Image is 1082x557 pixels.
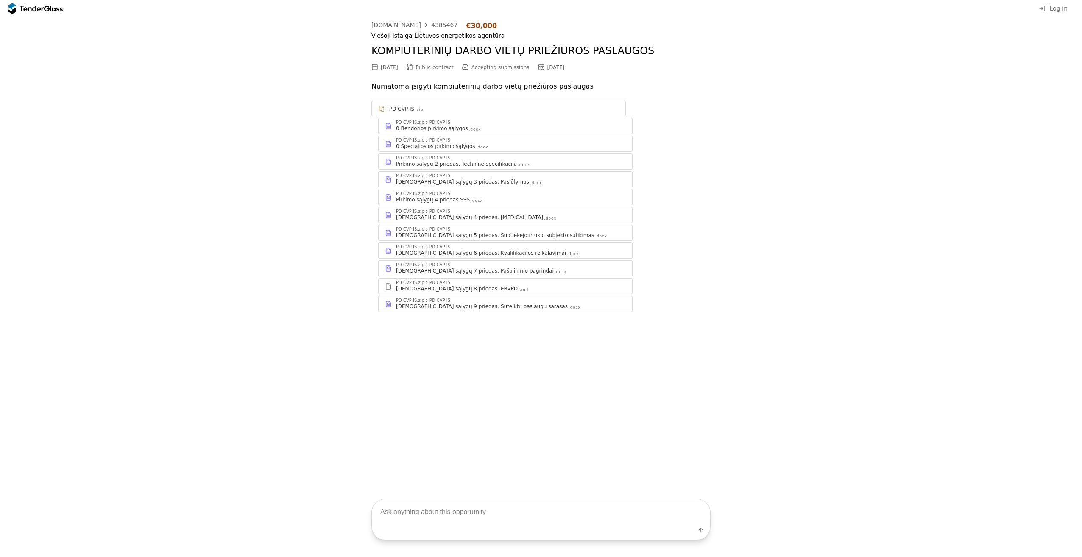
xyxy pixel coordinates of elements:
div: .docx [476,145,488,150]
div: Pirkimo sąlygų 4 priedas SSS [396,196,470,203]
a: PD CVP IS.zip [371,101,626,116]
div: [DEMOGRAPHIC_DATA] sąlygų 4 priedas. [MEDICAL_DATA] [396,214,543,221]
span: Log in [1050,5,1068,12]
div: PD CVP IS.zip [396,138,424,142]
a: PD CVP IS.zipPD CVP IS[DEMOGRAPHIC_DATA] sąlygų 3 priedas. Pasiūlymas.docx [378,171,633,187]
div: [DEMOGRAPHIC_DATA] sąlygų 6 priedas. Kvalifikacijos reikalavimai [396,250,566,256]
div: Viešoji įstaiga Lietuvos energetikos agentūra [371,32,711,39]
div: .docx [544,216,556,221]
div: 0 Bendorios pirkimo sąlygos [396,125,468,132]
div: PD CVP IS.zip [396,192,424,196]
a: PD CVP IS.zipPD CVP IS[DEMOGRAPHIC_DATA] sąlygų 6 priedas. Kvalifikacijos reikalavimai.docx [378,242,633,259]
a: PD CVP IS.zipPD CVP IS[DEMOGRAPHIC_DATA] sąlygų 8 priedas. EBVPD.xml [378,278,633,294]
div: .docx [469,127,481,132]
a: PD CVP IS.zipPD CVP IS[DEMOGRAPHIC_DATA] sąlygų 5 priedas. Subtiekejo ir ukio subjekto sutikimas.... [378,225,633,241]
a: PD CVP IS.zipPD CVP IS[DEMOGRAPHIC_DATA] sąlygų 9 priedas. Suteiktu paslaugu sarasas.docx [378,296,633,312]
div: PD CVP IS.zip [396,156,424,160]
div: PD CVP IS.zip [396,245,424,249]
div: .zip [415,107,423,112]
div: PD CVP IS [389,106,414,112]
div: .docx [595,234,607,239]
span: Accepting submissions [471,64,530,70]
div: .docx [471,198,483,203]
a: PD CVP IS.zipPD CVP ISPirkimo sąlygų 2 priedas. Techninė specifikacija.docx [378,153,633,170]
div: [DEMOGRAPHIC_DATA] sąlygų 7 priedas. Pašalinimo pagrindai [396,267,554,274]
div: PD CVP IS [429,120,450,125]
span: Public contract [416,64,454,70]
div: .docx [569,305,581,310]
a: PD CVP IS.zipPD CVP IS0 Specialiosios pirkimo sąlygos.docx [378,136,633,152]
div: .docx [530,180,542,186]
div: PD CVP IS [429,156,450,160]
div: PD CVP IS [429,192,450,196]
div: €30,000 [466,22,497,30]
div: PD CVP IS [429,298,450,303]
div: [DEMOGRAPHIC_DATA] sąlygų 5 priedas. Subtiekejo ir ukio subjekto sutikimas [396,232,594,239]
div: .docx [518,162,530,168]
div: PD CVP IS [429,209,450,214]
p: Numatoma įsigyti kompiuterinių darbo vietų priežiūros paslaugas [371,81,711,92]
div: PD CVP IS.zip [396,227,424,231]
div: [DEMOGRAPHIC_DATA] sąlygų 9 priedas. Suteiktu paslaugu sarasas [396,303,568,310]
div: PD CVP IS.zip [396,281,424,285]
div: PD CVP IS.zip [396,263,424,267]
div: Pirkimo sąlygų 2 priedas. Techninė specifikacija [396,161,517,167]
div: 0 Specialiosios pirkimo sąlygos [396,143,475,150]
a: PD CVP IS.zipPD CVP IS[DEMOGRAPHIC_DATA] sąlygų 7 priedas. Pašalinimo pagrindai.docx [378,260,633,276]
div: [DATE] [547,64,565,70]
a: PD CVP IS.zipPD CVP ISPirkimo sąlygų 4 priedas SSS.docx [378,189,633,205]
div: .docx [555,269,567,275]
div: PD CVP IS [429,263,450,267]
div: [DEMOGRAPHIC_DATA] sąlygų 3 priedas. Pasiūlymas [396,178,529,185]
div: [DEMOGRAPHIC_DATA] sąlygų 8 priedas. EBVPD [396,285,518,292]
div: PD CVP IS [429,138,450,142]
div: .docx [567,251,579,257]
div: .xml [519,287,528,292]
div: PD CVP IS [429,227,450,231]
div: PD CVP IS.zip [396,174,424,178]
div: PD CVP IS [429,174,450,178]
a: [DOMAIN_NAME]4385467 [371,22,457,28]
button: Log in [1036,3,1070,14]
div: PD CVP IS.zip [396,298,424,303]
h2: KOMPIUTERINIŲ DARBO VIETŲ PRIEŽIŪROS PASLAUGOS [371,44,711,58]
div: [DOMAIN_NAME] [371,22,421,28]
div: 4385467 [431,22,457,28]
div: [DATE] [381,64,398,70]
a: PD CVP IS.zipPD CVP IS[DEMOGRAPHIC_DATA] sąlygų 4 priedas. [MEDICAL_DATA].docx [378,207,633,223]
div: PD CVP IS.zip [396,209,424,214]
div: PD CVP IS.zip [396,120,424,125]
a: PD CVP IS.zipPD CVP IS0 Bendorios pirkimo sąlygos.docx [378,118,633,134]
div: PD CVP IS [429,245,450,249]
div: PD CVP IS [429,281,450,285]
